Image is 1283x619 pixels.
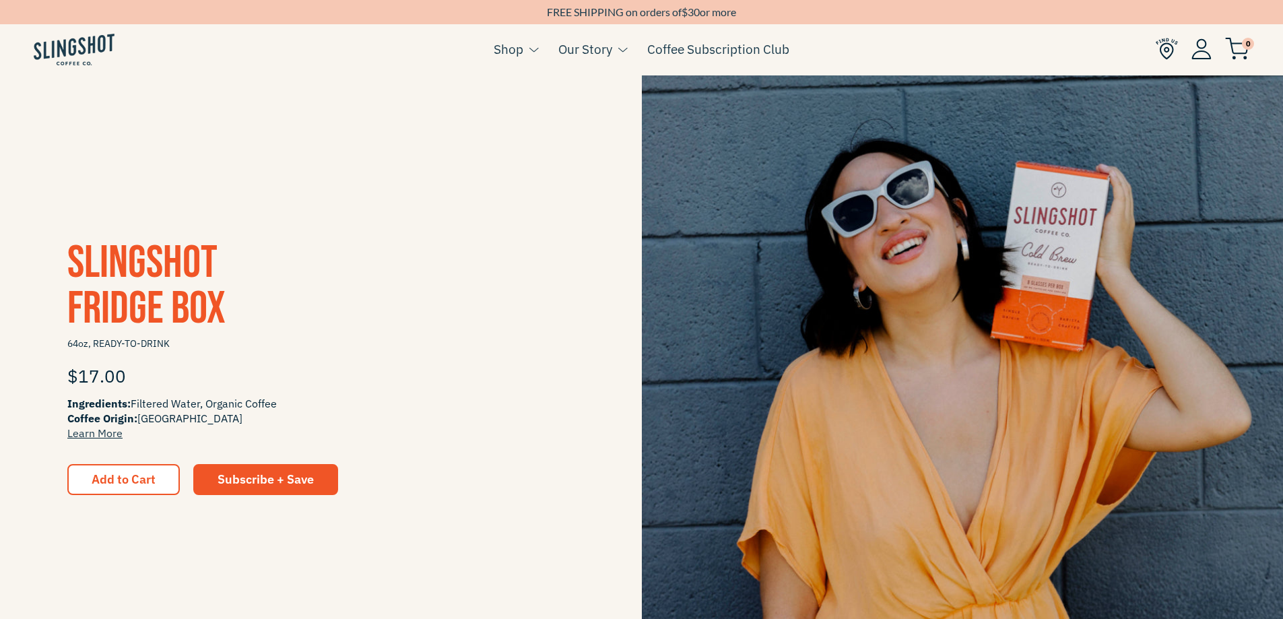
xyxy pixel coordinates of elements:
span: $ [682,5,688,18]
span: Slingshot Fridge Box [67,236,226,336]
div: $17.00 [67,356,574,396]
span: 64oz, READY-TO-DRINK [67,332,574,356]
span: 30 [688,5,700,18]
span: 0 [1242,38,1254,50]
a: Our Story [558,39,612,59]
img: Account [1191,38,1212,59]
a: 0 [1225,41,1249,57]
a: Subscribe + Save [193,464,338,495]
img: Find Us [1156,38,1178,60]
a: Shop [494,39,523,59]
a: SlingshotFridge Box [67,236,226,336]
span: Coffee Origin: [67,412,137,425]
span: Ingredients: [67,397,131,410]
a: Learn More [67,426,123,440]
span: Filtered Water, Organic Coffee [GEOGRAPHIC_DATA] [67,396,574,441]
span: Add to Cart [92,471,156,487]
span: Subscribe + Save [218,471,314,487]
button: Add to Cart [67,464,180,495]
a: Coffee Subscription Club [647,39,789,59]
img: cart [1225,38,1249,60]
